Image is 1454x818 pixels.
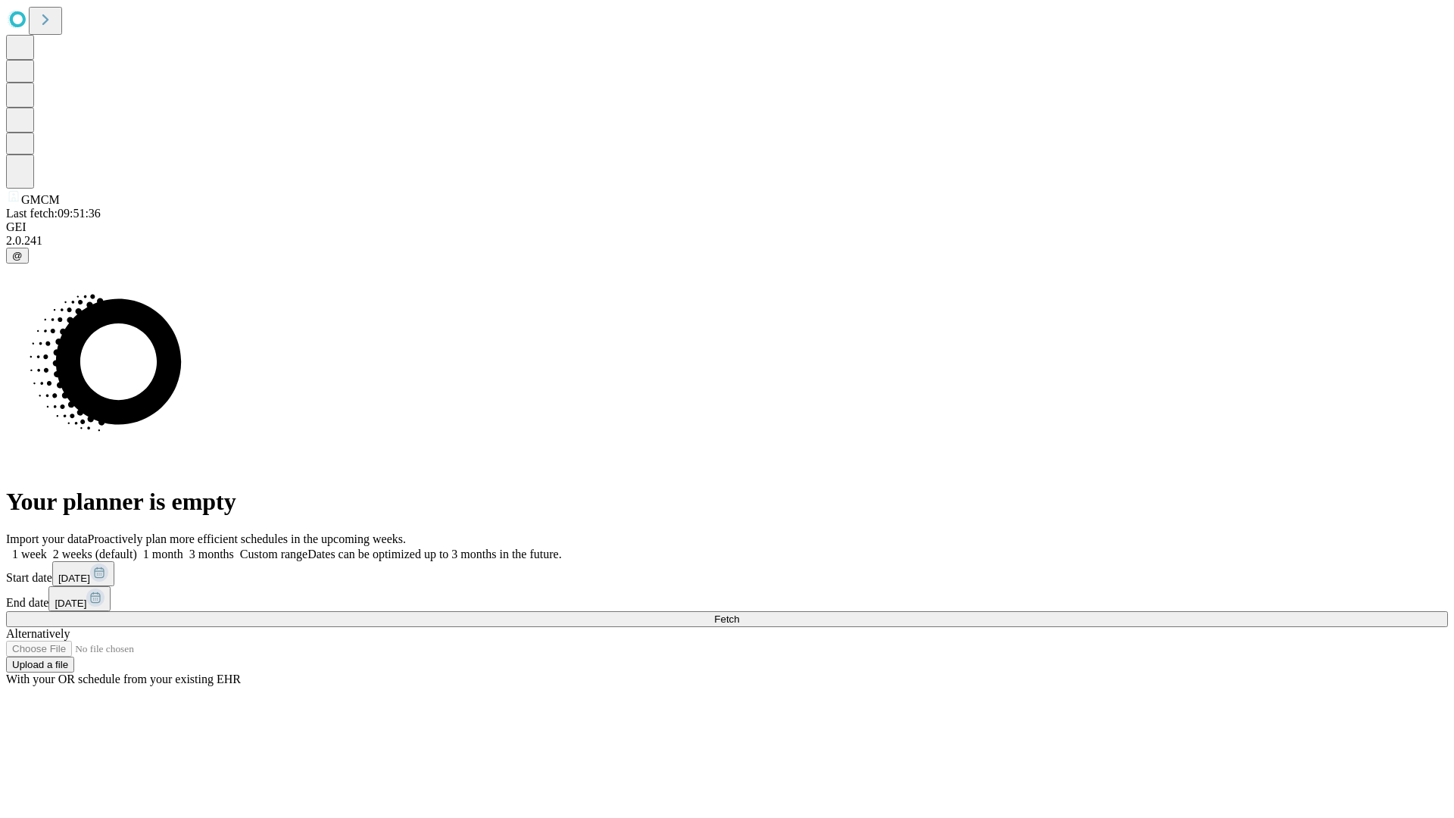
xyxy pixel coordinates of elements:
[6,673,241,685] span: With your OR schedule from your existing EHR
[6,586,1448,611] div: End date
[307,548,561,560] span: Dates can be optimized up to 3 months in the future.
[52,561,114,586] button: [DATE]
[12,250,23,261] span: @
[6,611,1448,627] button: Fetch
[88,532,406,545] span: Proactively plan more efficient schedules in the upcoming weeks.
[189,548,234,560] span: 3 months
[53,548,137,560] span: 2 weeks (default)
[12,548,47,560] span: 1 week
[48,586,111,611] button: [DATE]
[55,598,86,609] span: [DATE]
[714,613,739,625] span: Fetch
[6,248,29,264] button: @
[6,488,1448,516] h1: Your planner is empty
[6,561,1448,586] div: Start date
[6,627,70,640] span: Alternatively
[6,207,101,220] span: Last fetch: 09:51:36
[6,532,88,545] span: Import your data
[6,234,1448,248] div: 2.0.241
[143,548,183,560] span: 1 month
[240,548,307,560] span: Custom range
[58,573,90,584] span: [DATE]
[6,220,1448,234] div: GEI
[6,657,74,673] button: Upload a file
[21,193,60,206] span: GMCM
